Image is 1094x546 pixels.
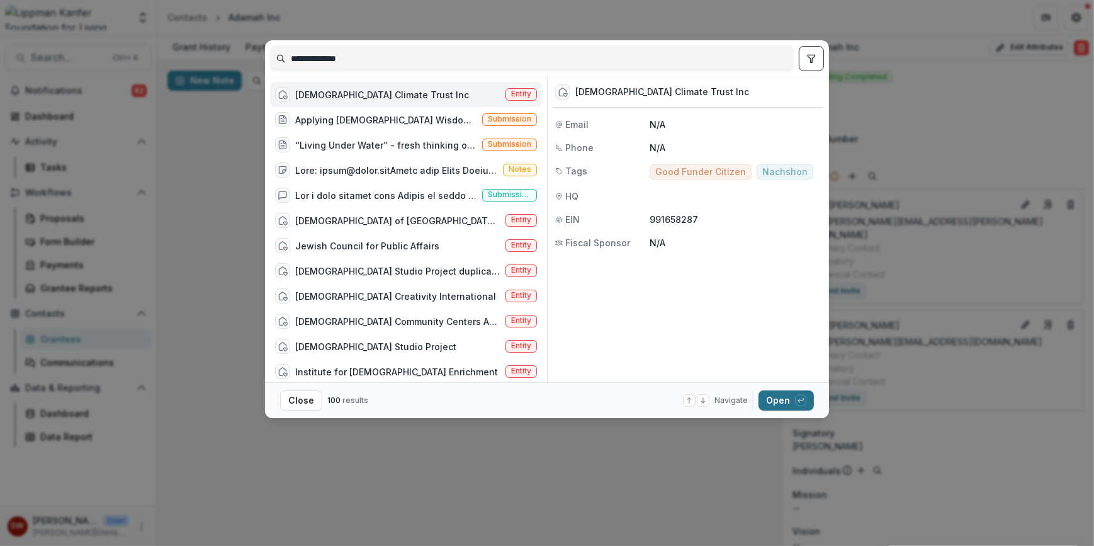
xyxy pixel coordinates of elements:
[650,141,821,154] p: N/A
[488,140,531,149] span: Submission
[342,395,368,405] span: results
[295,340,456,353] div: [DEMOGRAPHIC_DATA] Studio Project
[295,239,439,253] div: Jewish Council for Public Affairs
[280,390,322,411] button: Close
[565,213,580,226] span: EIN
[511,266,531,275] span: Entity
[650,118,821,131] p: N/A
[511,89,531,98] span: Entity
[575,87,749,98] div: [DEMOGRAPHIC_DATA] Climate Trust Inc
[762,167,808,178] span: Nachshon
[488,115,531,123] span: Submission
[511,367,531,375] span: Entity
[565,236,630,249] span: Fiscal Sponsor
[295,88,469,101] div: [DEMOGRAPHIC_DATA] Climate Trust Inc
[758,390,814,411] button: Open
[565,190,578,203] span: HQ
[295,113,477,127] div: Applying [DEMOGRAPHIC_DATA] Wisdom to the Climate Crisis: [PERSON_NAME]
[295,164,498,177] div: Lore: ipsum@dolor.sitAmetc adip Elits Doeius, te inci ut Labore Etdolo mag Aliqua Enima, minim Ve...
[655,167,746,178] span: Good Funder Citizen
[565,118,589,131] span: Email
[488,190,531,199] span: Submission comment
[511,215,531,224] span: Entity
[565,141,594,154] span: Phone
[650,213,821,226] p: 991658287
[295,214,500,227] div: [DEMOGRAPHIC_DATA] of [GEOGRAPHIC_DATA][US_STATE]
[295,290,496,303] div: [DEMOGRAPHIC_DATA] Creativity International
[565,164,587,178] span: Tags
[295,365,498,378] div: Institute for [DEMOGRAPHIC_DATA] Enrichment
[511,241,531,249] span: Entity
[295,139,477,152] div: “Living Under Water” - fresh thinking on [DEMOGRAPHIC_DATA] tradition and the climate crisis. - 2...
[511,291,531,300] span: Entity
[511,316,531,325] span: Entity
[650,236,821,249] p: N/A
[295,264,500,278] div: [DEMOGRAPHIC_DATA] Studio Project duplicate entry
[295,189,477,202] div: Lor i dolo sitamet cons Adipis el seddo ei temporincidi utlabor etdo mag aliquaen adm veniamq nos...
[327,395,341,405] span: 100
[799,46,824,71] button: toggle filters
[714,395,748,406] span: Navigate
[509,165,531,174] span: Notes
[295,315,500,328] div: [DEMOGRAPHIC_DATA] Community Centers Assoc of [GEOGRAPHIC_DATA]
[511,341,531,350] span: Entity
